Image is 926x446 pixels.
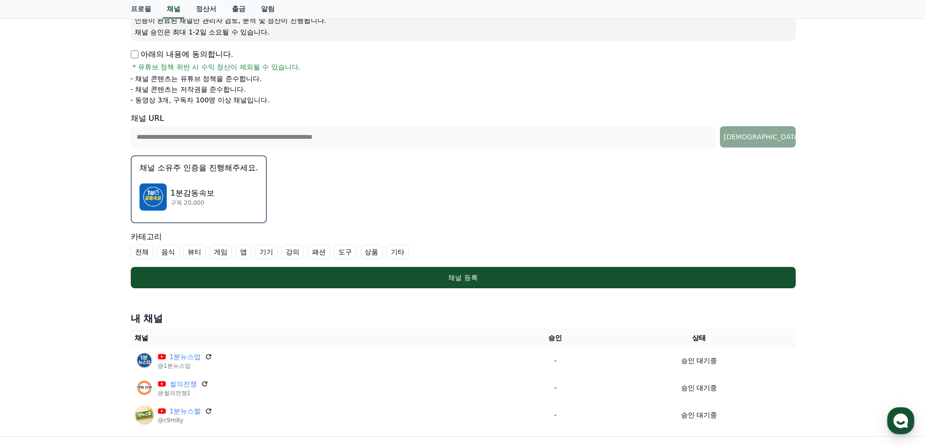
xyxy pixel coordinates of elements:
[170,352,201,362] a: 1분뉴스업
[131,231,796,259] div: 카테고리
[170,379,197,389] a: 썰의전쟁
[89,323,101,330] span: 대화
[681,410,717,420] p: 승인 대기중
[158,416,213,424] p: @c9m8y
[133,62,301,72] span: * 유튜브 정책 위반 시 수익 정산이 제외될 수 있습니다.
[602,329,795,347] th: 상태
[236,245,251,259] label: 앱
[131,245,153,259] label: 전체
[724,132,792,142] div: [DEMOGRAPHIC_DATA]
[140,162,258,174] p: 채널 소유주 인증을 진행해주세요.
[308,245,330,259] label: 패션
[64,308,125,332] a: 대화
[140,183,167,211] img: 1분감동속보
[150,322,162,330] span: 설정
[131,95,270,105] p: - 동영상 3개, 구독자 100명 이상 채널입니다.
[131,312,796,325] h4: 내 채널
[135,27,792,37] p: 채널 승인은 최대 1-2일 소요될 수 있습니다.
[183,245,206,259] label: 뷰티
[131,329,508,347] th: 채널
[508,329,602,347] th: 승인
[131,113,796,148] div: 채널 URL
[157,245,179,259] label: 음식
[681,383,717,393] p: 승인 대기중
[171,199,214,207] p: 구독 20,000
[512,383,598,393] p: -
[131,84,246,94] p: - 채널 콘텐츠는 저작권을 준수합니다.
[281,245,304,259] label: 강의
[135,351,154,370] img: 1분뉴스업
[31,322,36,330] span: 홈
[512,410,598,420] p: -
[135,378,154,397] img: 썰의전쟁
[386,245,409,259] label: 기타
[125,308,187,332] a: 설정
[131,49,233,60] p: 아래의 내용에 동의합니다.
[150,273,776,282] div: 채널 등록
[360,245,383,259] label: 상품
[720,126,796,148] button: [DEMOGRAPHIC_DATA]
[131,267,796,288] button: 채널 등록
[255,245,278,259] label: 기기
[158,362,213,370] p: @1분뉴스업
[158,389,209,397] p: @썰의전쟁1
[135,16,792,25] p: 인증이 완료된 채널만 관리자 검토, 분석 및 정산이 진행됩니다.
[131,74,262,83] p: - 채널 콘텐츠는 유튜브 정책을 준수합니다.
[131,155,267,223] button: 채널 소유주 인증을 진행해주세요. 1분감동속보 1분감동속보 구독 20,000
[210,245,232,259] label: 게임
[170,406,201,416] a: 1분뉴스짤
[3,308,64,332] a: 홈
[512,356,598,366] p: -
[135,405,154,425] img: 1분뉴스짤
[334,245,356,259] label: 도구
[171,187,214,199] p: 1분감동속보
[681,356,717,366] p: 승인 대기중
